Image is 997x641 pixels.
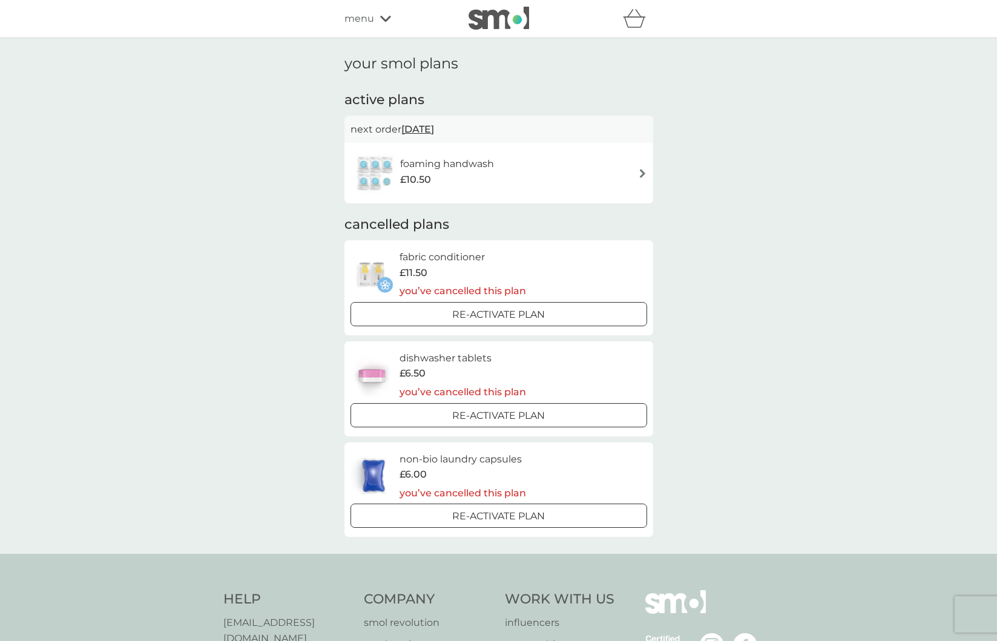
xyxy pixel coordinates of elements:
[400,265,427,281] span: £11.50
[452,307,545,323] p: Re-activate Plan
[344,11,374,27] span: menu
[623,7,653,31] div: basket
[400,283,526,299] p: you’ve cancelled this plan
[350,152,400,194] img: foaming handwash
[344,215,653,234] h2: cancelled plans
[400,350,526,366] h6: dishwasher tablets
[350,403,647,427] button: Re-activate Plan
[401,117,434,141] span: [DATE]
[344,55,653,73] h1: your smol plans
[645,590,706,631] img: smol
[400,467,427,482] span: £6.00
[400,384,526,400] p: you’ve cancelled this plan
[400,172,431,188] span: £10.50
[400,366,426,381] span: £6.50
[350,504,647,528] button: Re-activate Plan
[505,590,614,609] h4: Work With Us
[350,302,647,326] button: Re-activate Plan
[469,7,529,30] img: smol
[350,455,396,497] img: non-bio laundry capsules
[350,253,393,295] img: fabric conditioner
[350,122,647,137] p: next order
[223,590,352,609] h4: Help
[400,452,526,467] h6: non-bio laundry capsules
[400,485,526,501] p: you’ve cancelled this plan
[344,91,653,110] h2: active plans
[364,615,493,631] a: smol revolution
[400,156,494,172] h6: foaming handwash
[505,615,614,631] a: influencers
[452,508,545,524] p: Re-activate Plan
[452,408,545,424] p: Re-activate Plan
[364,590,493,609] h4: Company
[350,354,393,396] img: dishwasher tablets
[400,249,526,265] h6: fabric conditioner
[638,169,647,178] img: arrow right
